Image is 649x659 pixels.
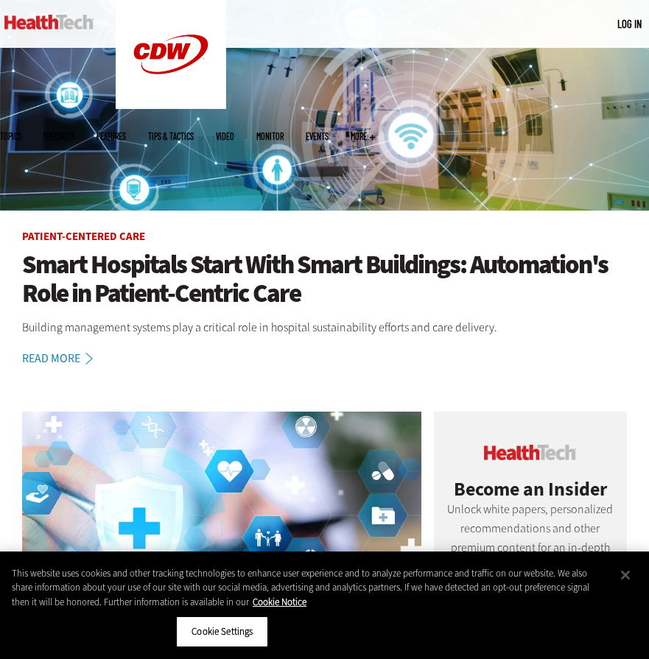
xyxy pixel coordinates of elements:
[351,132,375,141] span: More
[442,500,619,575] p: Unlock white papers, personalized recommendations and other premium content for an in-depth look ...
[12,566,605,610] div: This website uses cookies and other tracking technologies to enhance user experience and to analy...
[176,616,268,647] button: Cookie Settings
[609,559,642,591] button: Close
[43,132,74,141] span: Specialty
[97,132,126,141] a: Features
[306,132,329,141] a: Events
[216,132,234,141] a: Video
[253,596,306,608] a: More information about your privacy
[617,16,642,32] div: User menu
[454,476,607,501] span: Become an Insider
[22,250,627,307] a: Smart Hospitals Start With Smart Buildings: Automation's Role in Patient-Centric Care
[22,412,421,651] img: Healthcare cybersecurity
[484,445,576,460] img: cdw insider logo
[22,229,145,244] a: Patient-Centered Care
[256,132,284,141] a: MonITor
[22,412,421,653] a: Healthcare cybersecurity
[148,132,194,141] a: Tips & Tactics
[22,353,109,364] a: Read More
[617,17,642,30] a: Log in
[116,97,226,113] a: CDW
[4,15,94,29] img: Home
[22,318,627,337] p: Building management systems play a critical role in hospital sustainability efforts and care deli...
